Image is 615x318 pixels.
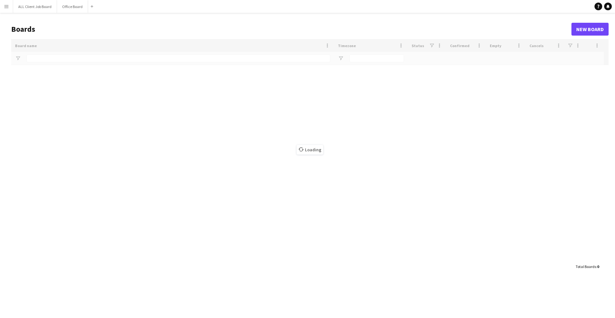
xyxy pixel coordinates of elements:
[576,260,599,273] div: :
[597,264,599,269] span: 0
[57,0,88,13] button: Office Board
[297,145,323,155] span: Loading
[13,0,57,13] button: ALL Client Job Board
[11,24,571,34] h1: Boards
[571,23,609,36] a: New Board
[576,264,596,269] span: Total Boards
